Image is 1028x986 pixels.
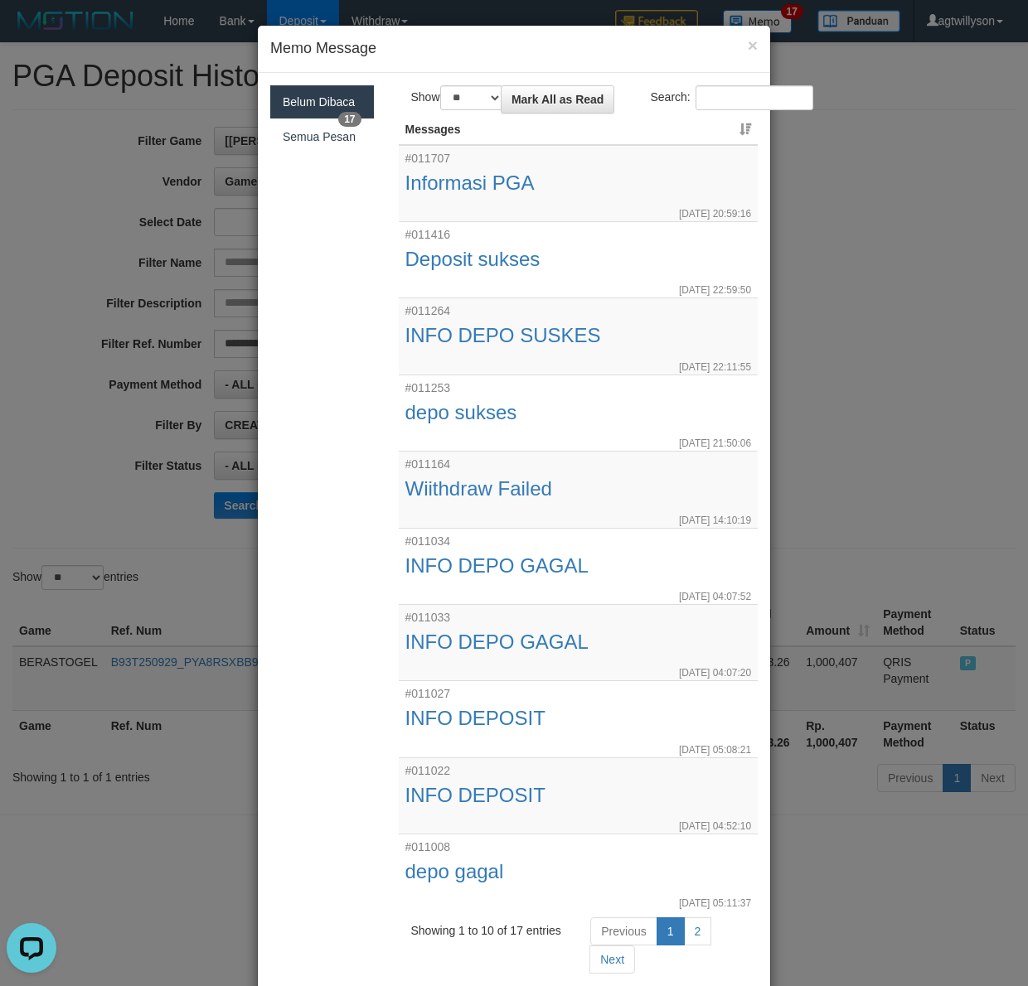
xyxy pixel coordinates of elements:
[405,762,752,779] p: #011022
[679,590,751,604] small: [DATE] 04:07:52
[679,514,751,528] small: [DATE] 14:10:19
[270,40,376,56] span: Memo Message
[405,249,752,270] a: Deposit sukses
[679,897,751,911] small: [DATE] 05:11:37
[748,36,758,55] span: ×
[405,609,752,626] p: #011033
[590,917,657,945] a: Previous
[399,114,759,145] th: Messages: activate to sort column ascending
[405,325,752,346] a: INFO DEPO SUSKES
[405,302,752,319] p: #011264
[405,839,752,855] p: #011008
[405,456,752,472] p: #011164
[679,360,751,375] small: [DATE] 22:11:55
[679,666,751,680] small: [DATE] 04:07:20
[338,112,361,127] span: 17
[657,917,685,945] a: 1
[405,379,752,396] p: #011253
[679,743,751,757] small: [DATE] 05:08:21
[696,85,813,110] input: Search:
[405,402,752,423] a: depo sukses
[512,93,604,106] span: Mark All as Read
[270,85,374,118] a: Belum Dibaca17
[405,708,752,729] a: INFO DEPOSIT
[405,631,752,653] a: INFO DEPO GAGAL
[679,437,751,451] small: [DATE] 21:50:06
[684,917,712,945] a: 2
[589,945,635,974] a: Next
[411,85,476,110] label: Show entries
[679,283,751,297] small: [DATE] 22:59:50
[405,685,752,702] p: #011027
[405,785,752,806] a: INFO DEPOSIT
[270,120,374,153] a: Semua Pesan
[411,916,566,939] div: Showing 1 to 10 of 17 entries
[651,85,745,110] label: Search:
[679,207,751,221] small: [DATE] 20:59:16
[405,533,752,549] p: #011034
[748,36,758,54] button: Close
[7,7,56,56] button: Open LiveChat chat widget
[440,85,502,110] select: Showentries
[405,861,752,882] a: depo gagal
[405,555,752,577] a: INFO DEPO GAGAL
[405,478,752,500] a: Wiithdraw Failed
[405,226,752,243] p: #011416
[405,172,752,194] a: Informasi PGA
[405,150,752,167] p: #011707
[679,819,751,834] small: [DATE] 04:52:10
[501,85,615,114] a: Mark All as Read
